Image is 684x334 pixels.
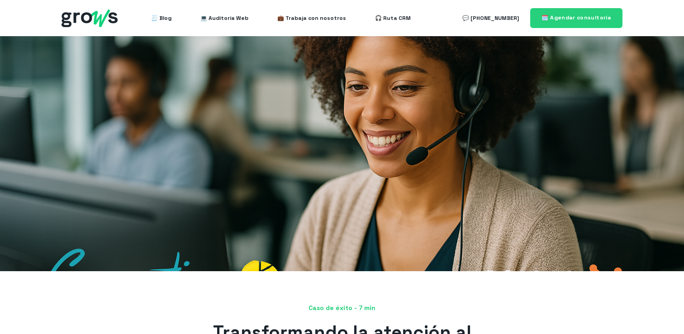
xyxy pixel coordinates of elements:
a: 💻 Auditoría Web [200,9,248,27]
span: Caso de éxito - 7 min [62,304,622,313]
a: 🎧 Ruta CRM [375,9,411,27]
a: 🧾 Blog [151,9,171,27]
a: 💬 [PHONE_NUMBER] [462,9,519,27]
a: 💼 Trabaja con nosotros [277,9,346,27]
span: 🗓️ Agendar consultoría [541,14,611,21]
a: 🗓️ Agendar consultoría [530,8,622,28]
img: grows - hubspot [62,9,118,27]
